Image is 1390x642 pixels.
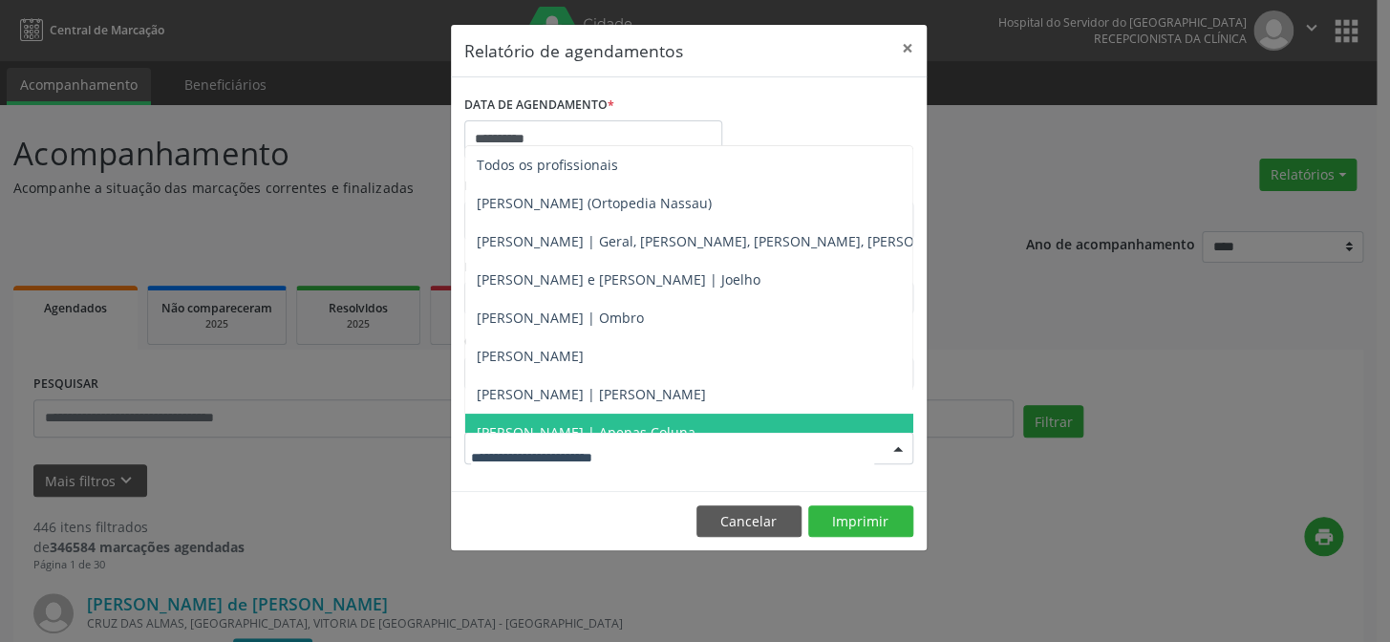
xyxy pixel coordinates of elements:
span: [PERSON_NAME] | Ombro [477,309,644,327]
h5: Relatório de agendamentos [464,38,683,63]
button: Imprimir [808,505,913,538]
button: Cancelar [696,505,802,538]
button: Close [888,25,927,72]
span: [PERSON_NAME] (Ortopedia Nassau) [477,194,712,212]
span: [PERSON_NAME] | Geral, [PERSON_NAME], [PERSON_NAME], [PERSON_NAME] e [PERSON_NAME] [477,232,1097,250]
label: DATA DE AGENDAMENTO [464,91,614,120]
span: [PERSON_NAME] [477,347,584,365]
span: [PERSON_NAME] e [PERSON_NAME] | Joelho [477,270,760,289]
span: Todos os profissionais [477,156,618,174]
span: [PERSON_NAME] | Apenas Coluna [477,423,695,441]
span: [PERSON_NAME] | [PERSON_NAME] [477,385,706,403]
